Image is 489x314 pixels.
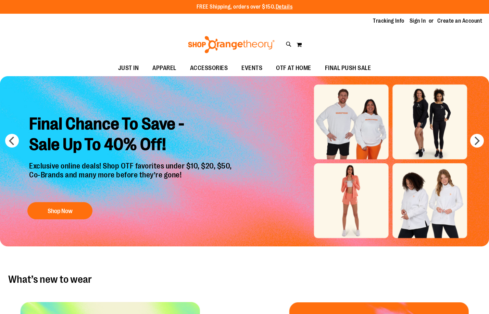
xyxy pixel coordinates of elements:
p: FREE Shipping, orders over $150. [197,3,293,11]
img: Shop Orangetheory [187,36,276,53]
span: ACCESSORIES [190,60,228,76]
a: Details [276,4,293,10]
a: FINAL PUSH SALE [318,60,378,76]
a: JUST IN [111,60,146,76]
h2: Final Chance To Save - Sale Up To 40% Off! [24,108,239,162]
span: OTF AT HOME [276,60,311,76]
a: Tracking Info [373,17,404,25]
span: EVENTS [241,60,262,76]
a: Create an Account [437,17,482,25]
span: APPAREL [152,60,176,76]
a: ACCESSORIES [183,60,235,76]
button: Shop Now [27,202,92,219]
a: Final Chance To Save -Sale Up To 40% Off! Exclusive online deals! Shop OTF favorites under $10, $... [24,108,239,223]
a: OTF AT HOME [269,60,318,76]
button: prev [5,134,19,148]
p: Exclusive online deals! Shop OTF favorites under $10, $20, $50, Co-Brands and many more before th... [24,162,239,195]
span: FINAL PUSH SALE [325,60,371,76]
h2: What’s new to wear [8,274,481,285]
a: APPAREL [146,60,183,76]
button: next [470,134,484,148]
span: JUST IN [118,60,139,76]
a: EVENTS [235,60,269,76]
a: Sign In [410,17,426,25]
